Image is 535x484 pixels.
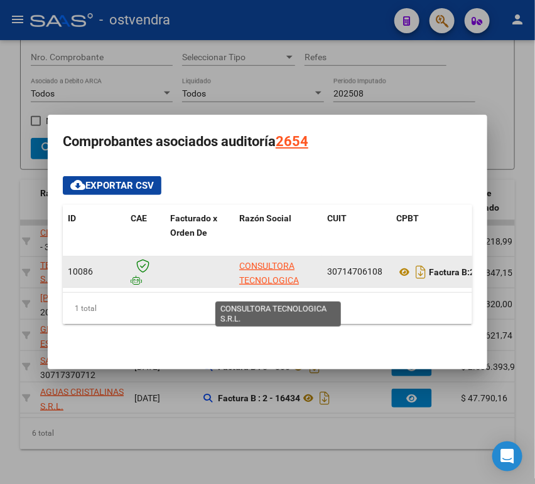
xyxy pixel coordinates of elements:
button: Exportar CSV [63,176,161,195]
span: CAE [131,213,147,223]
datatable-header-cell: Facturado x Orden De [165,205,234,260]
h3: Comprobantes asociados auditoría [63,130,472,154]
span: Razón Social [239,213,291,223]
div: 10086 [68,265,121,279]
span: Factura B: [429,267,470,277]
mat-icon: cloud_download [70,177,85,192]
div: 2654 [276,130,308,154]
span: CONSULTORA TECNOLOGICA S.R.L. [239,261,299,300]
i: Descargar documento [413,262,429,282]
datatable-header-cell: Razón Social [234,205,322,260]
span: Exportar CSV [70,180,154,191]
datatable-header-cell: CUIT [322,205,391,260]
span: CPBT [396,213,419,223]
span: Facturado x Orden De [170,213,217,238]
datatable-header-cell: CAE [126,205,165,260]
div: 1 total [63,293,472,324]
datatable-header-cell: ID [63,205,126,260]
span: ID [68,213,76,223]
div: Open Intercom Messenger [492,441,522,471]
span: 30714706108 [327,266,382,276]
span: CUIT [327,213,347,223]
strong: 2-345 [429,267,494,277]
